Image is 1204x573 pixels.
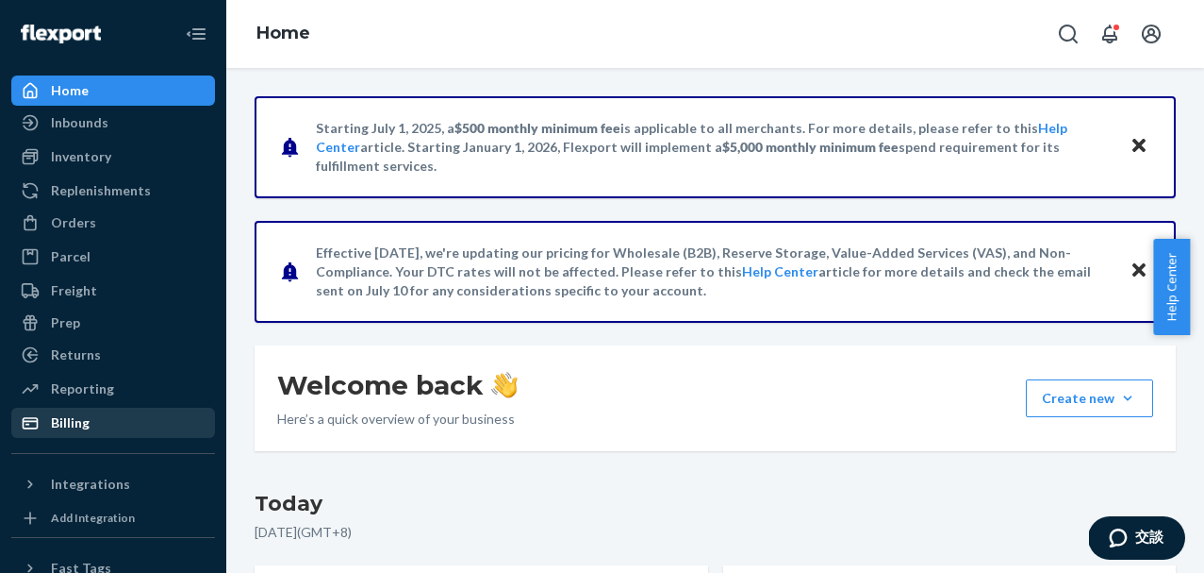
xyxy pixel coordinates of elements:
[51,81,89,100] div: Home
[454,120,620,136] span: $500 monthly minimum fee
[491,372,518,398] img: hand-wave emoji
[316,119,1112,176] p: Starting July 1, 2025, a is applicable to all merchants. For more details, please refer to this a...
[51,181,151,200] div: Replenishments
[11,208,215,238] a: Orders
[241,7,325,61] ol: breadcrumbs
[722,139,899,155] span: $5,000 monthly minimum fee
[51,475,130,494] div: Integrations
[11,507,215,530] a: Add Integration
[277,368,518,402] h1: Welcome back
[51,345,101,364] div: Returns
[11,374,215,404] a: Reporting
[51,413,90,432] div: Billing
[51,510,135,526] div: Add Integration
[11,308,215,338] a: Prep
[1127,258,1151,285] button: Close
[1089,516,1185,564] iframe: 開啟您可用於與我們的一個代理交談的 Widget
[1026,379,1153,417] button: Create new
[11,108,215,138] a: Inbounds
[255,489,1176,519] h3: Today
[51,147,111,166] div: Inventory
[255,523,1176,542] p: [DATE] ( GMT+8 )
[11,242,215,272] a: Parcel
[1091,15,1129,53] button: Open notifications
[51,281,97,300] div: Freight
[51,247,91,266] div: Parcel
[51,113,108,132] div: Inbounds
[1049,15,1087,53] button: Open Search Box
[742,263,818,279] a: Help Center
[51,213,96,232] div: Orders
[316,244,1112,300] p: Effective [DATE], we're updating our pricing for Wholesale (B2B), Reserve Storage, Value-Added Se...
[256,23,310,43] a: Home
[11,176,215,206] a: Replenishments
[11,142,215,172] a: Inventory
[51,379,114,398] div: Reporting
[11,469,215,499] button: Integrations
[21,25,101,43] img: Flexport logo
[1132,15,1170,53] button: Open account menu
[1153,239,1190,335] button: Help Center
[51,313,80,332] div: Prep
[11,408,215,438] a: Billing
[1127,133,1151,160] button: Close
[177,15,215,53] button: Close Navigation
[11,276,215,306] a: Freight
[11,76,215,106] a: Home
[277,410,518,429] p: Here’s a quick overview of your business
[11,340,215,370] a: Returns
